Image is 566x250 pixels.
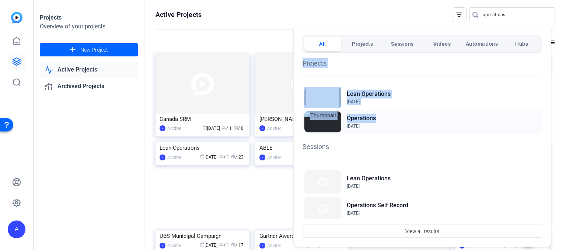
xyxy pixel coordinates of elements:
[303,58,542,68] h1: Projects
[303,142,542,152] h1: Sessions
[352,37,373,51] span: Projects
[304,197,341,221] img: Thumbnail
[304,87,341,108] img: Thumbnail
[466,37,498,51] span: Automations
[347,114,376,123] h2: Operations
[304,170,341,194] img: Thumbnail
[347,211,360,216] span: [DATE]
[433,37,451,51] span: Videos
[303,225,542,238] button: View all results
[319,37,326,51] span: All
[304,111,341,132] img: Thumbnail
[405,224,439,238] span: View all results
[515,37,528,51] span: Hubs
[347,201,408,210] h2: Operations Self Record
[347,184,360,189] span: [DATE]
[391,37,414,51] span: Sessions
[347,90,391,98] h2: Lean Operations
[347,99,360,104] span: [DATE]
[347,174,391,183] h2: Lean Operations
[347,124,360,129] span: [DATE]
